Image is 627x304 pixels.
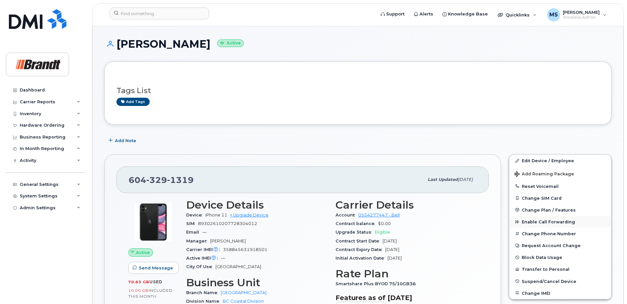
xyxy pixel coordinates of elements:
h3: Rate Plan [336,268,477,280]
span: Active IMEI [186,256,221,261]
h3: Device Details [186,199,328,211]
button: Send Message [128,262,179,274]
span: Suspend/Cancel Device [522,279,576,284]
button: Change Plan / Features [509,204,611,216]
h3: Tags List [116,87,599,95]
span: Account [336,213,358,217]
span: Add Note [115,138,136,144]
span: [PERSON_NAME] [210,239,246,243]
button: Change Phone Number [509,228,611,240]
button: Transfer to Personal [509,263,611,275]
span: Device [186,213,205,217]
h3: Business Unit [186,277,328,289]
span: $0.00 [378,221,391,226]
span: 329 [146,175,167,185]
span: Contract balance [336,221,378,226]
span: Smartshare Plus BYOD 75/10GB36 [336,281,419,286]
span: 1319 [167,175,194,185]
span: Enable Call Forwarding [522,219,575,224]
span: Last updated [428,177,458,182]
button: Reset Voicemail [509,180,611,192]
button: Add Roaming Package [509,167,611,180]
a: Add tags [116,98,150,106]
a: 0554277447 - Bell [358,213,400,217]
button: Request Account Change [509,240,611,251]
img: iPhone_11.jpg [134,202,173,242]
span: 10.00 GB [128,288,149,293]
span: [GEOGRAPHIC_DATA] [215,264,261,269]
span: Active [136,249,150,256]
span: SIM [186,221,198,226]
span: Upgrade Status [336,230,375,235]
span: Send Message [139,265,173,271]
a: + Upgrade Device [230,213,268,217]
span: iPhone 11 [205,213,227,217]
h3: Carrier Details [336,199,477,211]
span: Contract Expiry Date [336,247,385,252]
a: Edit Device / Employee [509,155,611,166]
span: — [221,256,225,261]
span: [DATE] [385,247,399,252]
span: Change Plan / Features [522,207,576,212]
span: included this month [128,288,173,299]
span: Initial Activation Date [336,256,388,261]
span: [DATE] [458,177,473,182]
button: Suspend/Cancel Device [509,275,611,287]
span: 70.63 GB [128,280,149,284]
button: Change SIM Card [509,192,611,204]
a: BC Coastal Division [223,299,264,304]
span: 358845631918501 [223,247,267,252]
span: used [149,279,163,284]
span: [DATE] [383,239,397,243]
span: [DATE] [388,256,402,261]
span: 604 [129,175,194,185]
h3: Features as of [DATE] [336,294,477,302]
span: — [202,230,207,235]
span: Branch Name [186,290,221,295]
button: Enable Call Forwarding [509,216,611,228]
span: Manager [186,239,210,243]
a: [GEOGRAPHIC_DATA] [221,290,266,295]
button: Block Data Usage [509,251,611,263]
button: Change IMEI [509,287,611,299]
span: Eligible [375,230,390,235]
small: Active [217,39,244,47]
button: Add Note [104,135,142,146]
span: Division Name [186,299,223,304]
span: City Of Use [186,264,215,269]
span: Email [186,230,202,235]
span: Contract Start Date [336,239,383,243]
h1: [PERSON_NAME] [104,38,612,50]
span: Add Roaming Package [514,171,574,178]
span: Carrier IMEI [186,247,223,252]
span: 89302610207728304012 [198,221,257,226]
